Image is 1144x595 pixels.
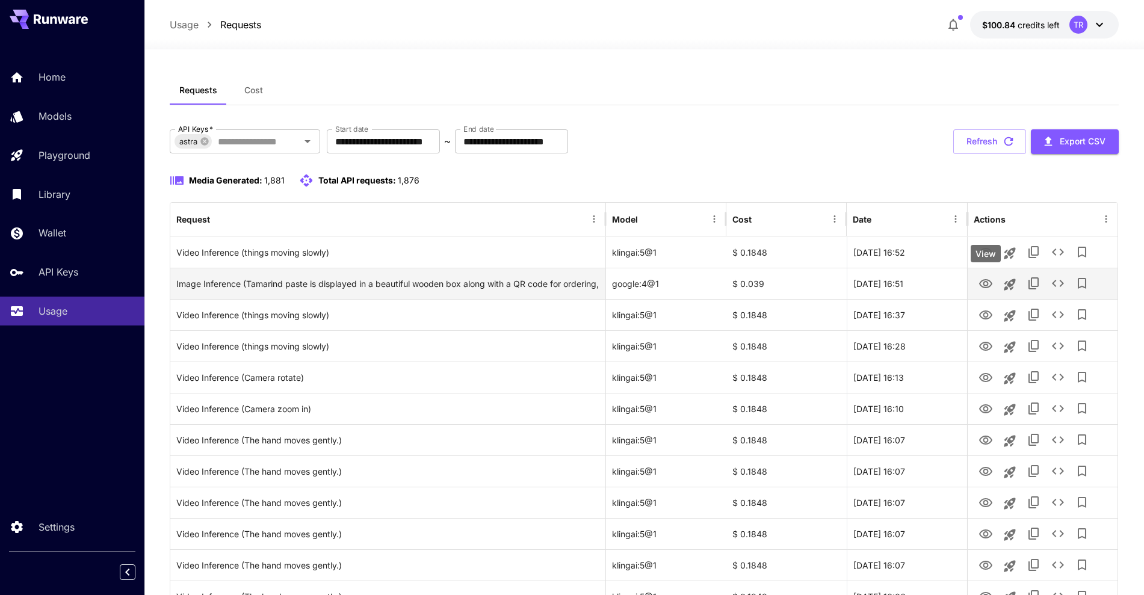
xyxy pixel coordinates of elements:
[1098,211,1115,227] button: Menu
[220,17,261,32] p: Requests
[1070,459,1094,483] button: Add to library
[726,518,847,549] div: $ 0.1848
[998,554,1022,578] button: Launch in playground
[606,549,726,581] div: klingai:5@1
[606,424,726,455] div: klingai:5@1
[998,398,1022,422] button: Launch in playground
[170,17,199,32] p: Usage
[176,550,599,581] div: Click to copy prompt
[1070,522,1094,546] button: Add to library
[39,109,72,123] p: Models
[726,330,847,362] div: $ 0.1848
[1022,365,1046,389] button: Copy TaskUUID
[1070,240,1094,264] button: Add to library
[947,211,964,227] button: Menu
[175,135,202,149] span: astra
[974,552,998,577] button: View
[1070,271,1094,295] button: Add to library
[974,214,1006,224] div: Actions
[606,487,726,518] div: klingai:5@1
[299,133,316,150] button: Open
[176,300,599,330] div: Click to copy prompt
[639,211,656,227] button: Sort
[847,362,967,393] div: 30 Sep, 2025 16:13
[1022,459,1046,483] button: Copy TaskUUID
[244,85,263,96] span: Cost
[974,302,998,327] button: View
[971,245,1001,262] div: View
[1022,334,1046,358] button: Copy TaskUUID
[1069,16,1087,34] div: TR
[998,366,1022,390] button: Launch in playground
[1022,553,1046,577] button: Copy TaskUUID
[176,519,599,549] div: Click to copy prompt
[1046,522,1070,546] button: See details
[726,362,847,393] div: $ 0.1848
[826,211,843,227] button: Menu
[398,175,419,185] span: 1,876
[1018,20,1060,30] span: credits left
[179,85,217,96] span: Requests
[726,487,847,518] div: $ 0.1848
[176,214,210,224] div: Request
[953,129,1026,154] button: Refresh
[606,362,726,393] div: klingai:5@1
[998,304,1022,328] button: Launch in playground
[726,455,847,487] div: $ 0.1848
[39,304,67,318] p: Usage
[39,265,78,279] p: API Keys
[1070,334,1094,358] button: Add to library
[726,236,847,268] div: $ 0.1848
[706,211,723,227] button: Menu
[873,211,889,227] button: Sort
[998,429,1022,453] button: Launch in playground
[606,518,726,549] div: klingai:5@1
[974,521,998,546] button: View
[974,396,998,421] button: View
[606,393,726,424] div: klingai:5@1
[1046,334,1070,358] button: See details
[847,549,967,581] div: 30 Sep, 2025 16:07
[1070,490,1094,514] button: Add to library
[606,330,726,362] div: klingai:5@1
[1046,553,1070,577] button: See details
[175,134,212,149] div: astra
[1070,428,1094,452] button: Add to library
[176,331,599,362] div: Click to copy prompt
[176,362,599,393] div: Click to copy prompt
[1070,553,1094,577] button: Add to library
[982,20,1018,30] span: $100.84
[847,487,967,518] div: 30 Sep, 2025 16:07
[998,241,1022,265] button: Launch in playground
[318,175,396,185] span: Total API requests:
[39,70,66,84] p: Home
[726,299,847,330] div: $ 0.1848
[974,458,998,483] button: View
[129,561,144,583] div: Collapse sidebar
[1046,396,1070,421] button: See details
[189,175,262,185] span: Media Generated:
[39,226,66,240] p: Wallet
[726,549,847,581] div: $ 0.1848
[176,237,599,268] div: Click to copy prompt
[1022,396,1046,421] button: Copy TaskUUID
[974,490,998,514] button: View
[178,124,213,134] label: API Keys
[847,236,967,268] div: 30 Sep, 2025 16:52
[606,236,726,268] div: klingai:5@1
[998,273,1022,297] button: Launch in playground
[176,456,599,487] div: Click to copy prompt
[120,564,135,580] button: Collapse sidebar
[1031,129,1119,154] button: Export CSV
[847,424,967,455] div: 30 Sep, 2025 16:07
[998,460,1022,484] button: Launch in playground
[176,268,599,299] div: Click to copy prompt
[998,492,1022,516] button: Launch in playground
[1046,428,1070,452] button: See details
[970,11,1119,39] button: $100.84223TR
[586,211,602,227] button: Menu
[726,424,847,455] div: $ 0.1848
[974,271,998,295] button: View
[39,520,75,534] p: Settings
[335,124,368,134] label: Start date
